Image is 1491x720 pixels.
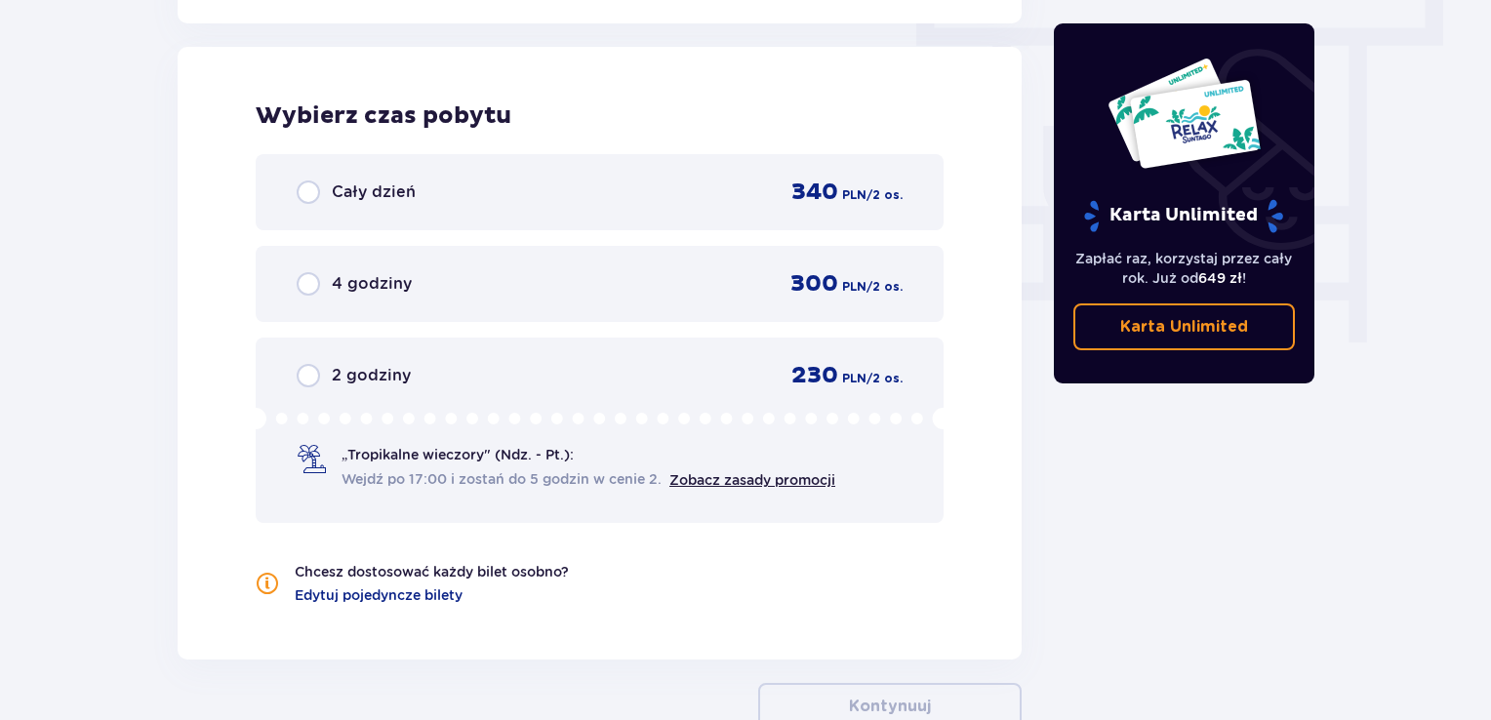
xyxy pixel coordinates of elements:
[1073,249,1296,288] p: Zapłać raz, korzystaj przez cały rok. Już od !
[1198,270,1242,286] span: 649 zł
[866,278,903,296] span: / 2 os.
[1073,303,1296,350] a: Karta Unlimited
[849,696,931,717] p: Kontynuuj
[790,269,838,299] span: 300
[332,365,411,386] span: 2 godziny
[295,585,463,605] a: Edytuj pojedyncze bilety
[342,469,662,489] span: Wejdź po 17:00 i zostań do 5 godzin w cenie 2.
[295,562,569,581] p: Chcesz dostosować każdy bilet osobno?
[791,178,838,207] span: 340
[866,370,903,387] span: / 2 os.
[256,101,944,131] h2: Wybierz czas pobytu
[1120,316,1248,338] p: Karta Unlimited
[842,186,866,204] span: PLN
[791,361,838,390] span: 230
[1107,57,1262,170] img: Dwie karty całoroczne do Suntago z napisem 'UNLIMITED RELAX', na białym tle z tropikalnymi liśćmi...
[866,186,903,204] span: / 2 os.
[842,278,866,296] span: PLN
[332,181,416,203] span: Cały dzień
[669,472,835,488] a: Zobacz zasady promocji
[342,445,574,464] span: „Tropikalne wieczory" (Ndz. - Pt.):
[1082,199,1285,233] p: Karta Unlimited
[842,370,866,387] span: PLN
[332,273,412,295] span: 4 godziny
